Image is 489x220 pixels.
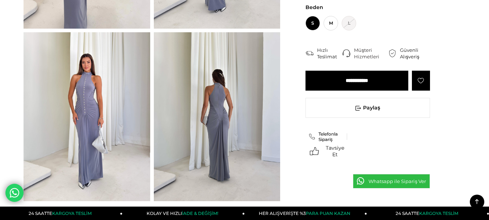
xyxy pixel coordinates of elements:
[412,71,430,91] a: Favorilere Ekle
[342,49,350,57] img: call-center.png
[306,211,350,216] span: PARA PUAN KAZAN
[317,47,342,60] div: Hızlı Teslimat
[354,47,388,60] div: Müşteri Hizmetleri
[305,4,430,11] span: Beden
[342,16,356,30] span: L
[123,207,245,220] a: KOLAY VE HIZLIİADE & DEĞİŞİM!
[306,98,430,117] span: Paylaş
[182,211,218,216] span: İADE & DEĞİŞİM!
[245,207,367,220] a: HER ALIŞVERİŞTE %3PARA PUAN KAZAN
[52,211,91,216] span: KARGOYA TESLİM
[154,32,281,201] img: Gloria elbise 26K022
[324,16,338,30] span: M
[353,174,430,188] a: Whatsapp ile Sipariş Ver
[305,16,320,30] span: S
[419,211,458,216] span: KARGOYA TESLİM
[323,145,347,158] span: Tavsiye Et
[305,49,313,57] img: shipping.png
[400,47,430,60] div: Güvenli Alışveriş
[309,131,343,142] a: Telefonla Sipariş
[319,131,343,142] span: Telefonla Sipariş
[0,207,123,220] a: 24 SAATTEKARGOYA TESLİM
[24,32,150,201] img: Gloria elbise 26K022
[388,49,396,57] img: security.png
